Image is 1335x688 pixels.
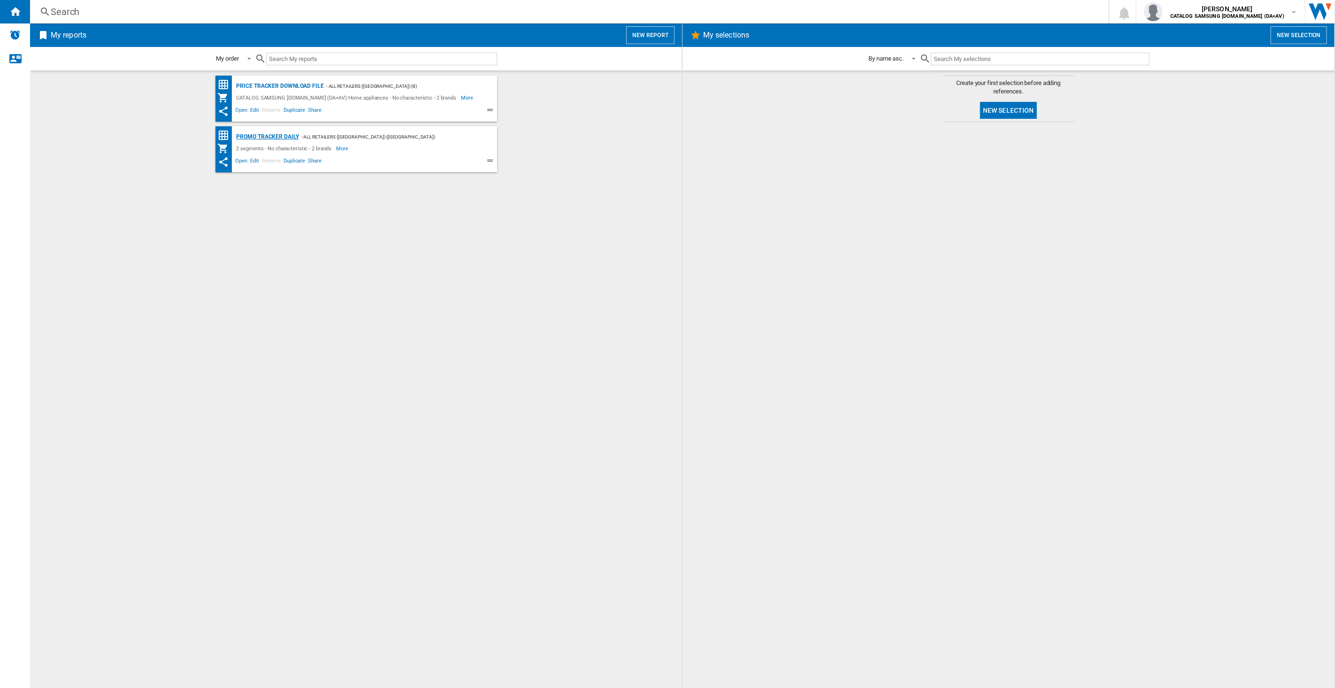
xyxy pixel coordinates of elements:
[234,80,324,92] div: Price Tracker Download File
[461,92,475,103] span: More
[931,53,1149,65] input: Search My selections
[336,143,350,154] span: More
[1170,4,1284,14] span: [PERSON_NAME]
[299,131,478,143] div: - All Retailers ([GEOGRAPHIC_DATA]) ([GEOGRAPHIC_DATA]) ([GEOGRAPHIC_DATA]) (23)
[261,156,282,168] span: Rename
[234,106,249,117] span: Open
[261,106,282,117] span: Rename
[249,106,261,117] span: Edit
[49,26,88,44] h2: My reports
[307,106,323,117] span: Share
[980,102,1037,119] button: New selection
[234,143,337,154] div: 2 segments - No characteristic - 2 brands
[249,156,261,168] span: Edit
[1144,2,1163,21] img: profile.jpg
[869,55,904,62] div: By name asc.
[266,53,497,65] input: Search My reports
[943,79,1074,96] span: Create your first selection before adding references.
[234,131,299,143] div: Promo Tracker Daily
[282,156,307,168] span: Duplicate
[1271,26,1327,44] button: New selection
[218,156,229,168] ng-md-icon: This report has been shared with you
[9,29,21,40] img: alerts-logo.svg
[234,156,249,168] span: Open
[1170,13,1284,19] b: CATALOG SAMSUNG [DOMAIN_NAME] (DA+AV)
[218,106,229,117] ng-md-icon: This report has been shared with you
[626,26,675,44] button: New report
[216,55,239,62] div: My order
[218,130,234,141] div: Price Matrix
[234,92,461,103] div: CATALOG SAMSUNG [DOMAIN_NAME] (DA+AV):Home appliances - No characteristic - 2 brands
[282,106,307,117] span: Duplicate
[307,156,323,168] span: Share
[218,92,234,103] div: My Assortment
[218,79,234,91] div: Price Matrix
[51,5,1084,18] div: Search
[218,143,234,154] div: My Assortment
[701,26,751,44] h2: My selections
[324,80,478,92] div: - All Retailers ([GEOGRAPHIC_DATA]) (8)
